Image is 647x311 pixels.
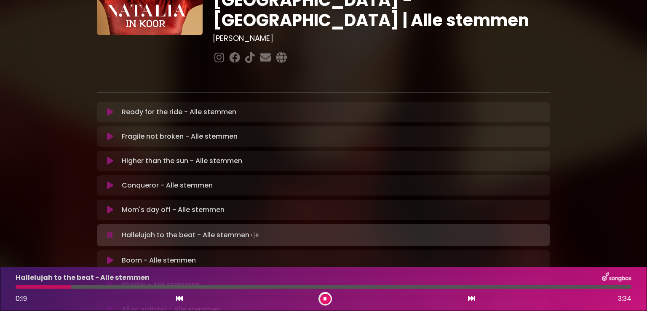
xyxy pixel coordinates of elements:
[122,180,213,190] p: Conqueror - Alle stemmen
[122,107,236,117] p: Ready for the ride - Alle stemmen
[122,229,261,241] p: Hallelujah to the beat - Alle stemmen
[213,34,550,43] h3: [PERSON_NAME]
[16,273,150,283] p: Hallelujah to the beat - Alle stemmen
[122,205,225,215] p: Mom's day off - Alle stemmen
[122,255,196,265] p: Boom - Alle stemmen
[618,294,631,304] span: 3:34
[602,272,631,283] img: songbox-logo-white.png
[122,156,242,166] p: Higher than the sun - Alle stemmen
[16,294,27,303] span: 0:19
[249,229,261,241] img: waveform4.gif
[122,131,238,142] p: Fragile not broken - Alle stemmen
